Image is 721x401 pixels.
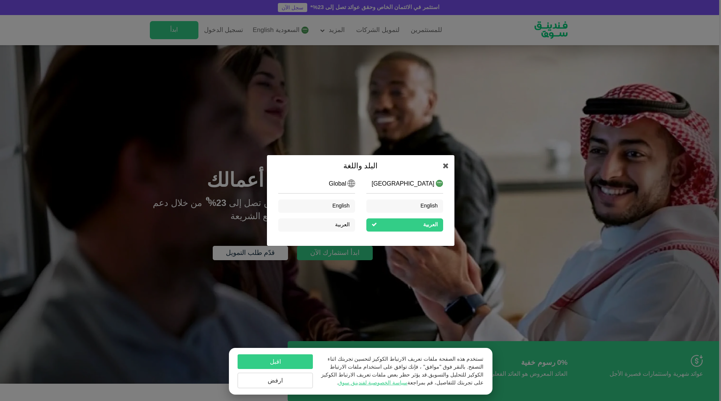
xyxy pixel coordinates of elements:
[238,354,313,369] button: اقبل
[338,380,407,386] a: سياسة الخصوصية لفندينق سوق
[337,380,456,386] span: للتفاصيل، قم بمراجعة .
[321,372,483,386] span: قد يؤثر حظر بعض ملفات تعريف الارتباط الكوكيز على تجربتك
[423,222,438,227] span: العربية
[335,222,350,227] span: العربية
[436,180,443,187] img: SA Flag
[278,161,443,172] div: البلد واللغة
[329,180,346,189] span: Global
[238,373,313,388] button: ارفض
[421,203,438,209] span: English
[332,203,350,209] span: English
[372,180,434,189] span: [GEOGRAPHIC_DATA]
[348,180,355,187] img: SA Flag
[320,355,483,387] p: تستخدم هذه الصفحة ملفات تعريف الارتباط الكوكيز لتحسين تجربتك اثناء التصفح. بالنقر فوق "موافق" ، ف...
